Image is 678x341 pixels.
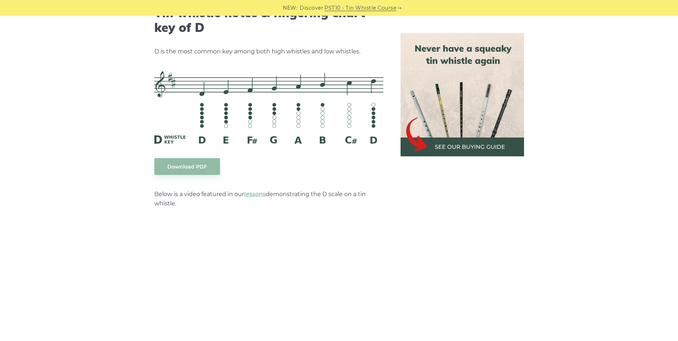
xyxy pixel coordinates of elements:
span: Discover [300,4,323,12]
img: tin whistle buying guide [401,33,524,156]
a: PST10 - Tin Whistle Course [324,4,396,12]
a: lessons [244,191,266,198]
p: Below is a video featured in our demonstrating the D scale on a tin whistle. [154,190,383,208]
h2: Tin whistle notes & fingering chart – key of D [154,6,383,35]
span: NEW: [283,4,298,12]
a: Download PDF [154,158,220,175]
p: D is the most common key among both high whistles and low whistles. [154,47,383,56]
img: D Whistle Fingering Chart And Notes [154,71,383,143]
